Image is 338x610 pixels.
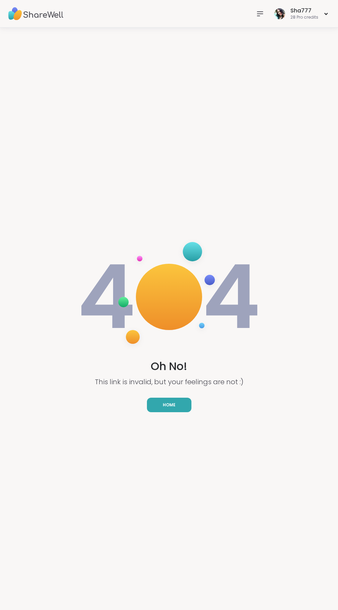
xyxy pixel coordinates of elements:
img: ShareWell Nav Logo [8,2,63,26]
div: Sha777 [290,7,318,14]
div: 28 Pro credits [290,14,318,20]
img: 404 [77,235,261,359]
span: Home [163,402,176,408]
h1: Oh No! [151,359,187,374]
a: Home [147,398,191,412]
img: Sha777 [274,8,285,19]
p: This link is invalid, but your feelings are not :) [95,377,243,387]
